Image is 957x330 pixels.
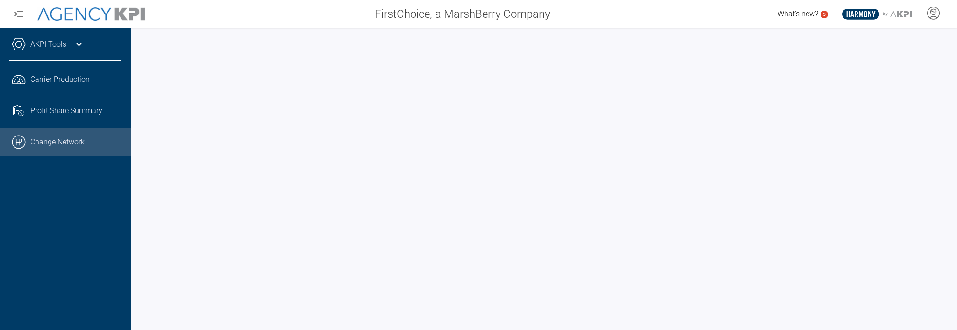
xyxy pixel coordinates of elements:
[37,7,145,21] img: AgencyKPI
[778,9,818,18] span: What's new?
[821,11,828,18] a: 5
[30,39,66,50] a: AKPI Tools
[375,6,550,22] span: FirstChoice, a MarshBerry Company
[30,105,102,116] span: Profit Share Summary
[30,74,90,85] span: Carrier Production
[823,12,826,17] text: 5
